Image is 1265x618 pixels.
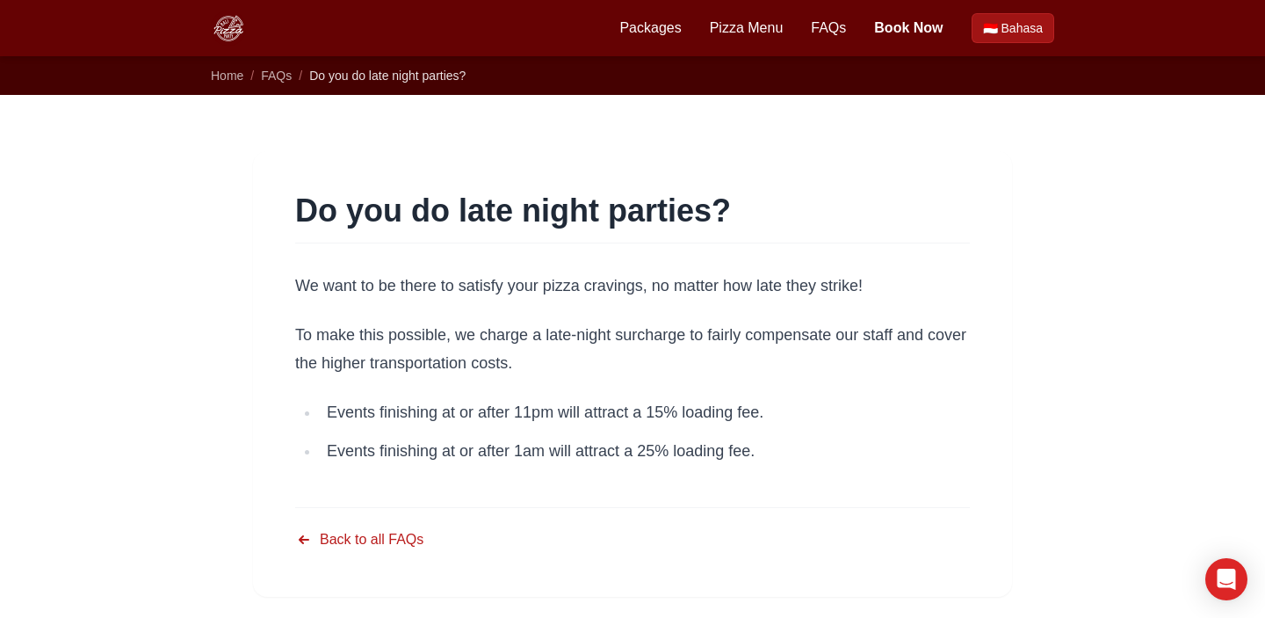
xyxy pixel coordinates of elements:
[710,18,784,39] a: Pizza Menu
[250,67,254,84] li: /
[211,69,243,83] a: Home
[295,321,970,377] p: To make this possible, we charge a late-night surcharge to fairly compensate our staff and cover ...
[295,529,423,550] a: Back to all FAQs
[619,18,681,39] a: Packages
[295,193,970,229] h1: Do you do late night parties?
[320,437,970,465] li: Events finishing at or after 1am will attract a 25% loading fee.
[320,398,970,426] li: Events finishing at or after 11pm will attract a 15% loading fee.
[309,69,466,83] span: Do you do late night parties?
[874,18,943,39] a: Book Now
[211,11,246,46] img: Bali Pizza Party Logo
[1205,558,1247,600] div: Open Intercom Messenger
[811,18,846,39] a: FAQs
[299,67,302,84] li: /
[261,69,292,83] a: FAQs
[295,272,970,300] p: We want to be there to satisfy your pizza cravings, no matter how late they strike!
[1001,19,1043,37] span: Bahasa
[972,13,1054,43] a: Beralih ke Bahasa Indonesia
